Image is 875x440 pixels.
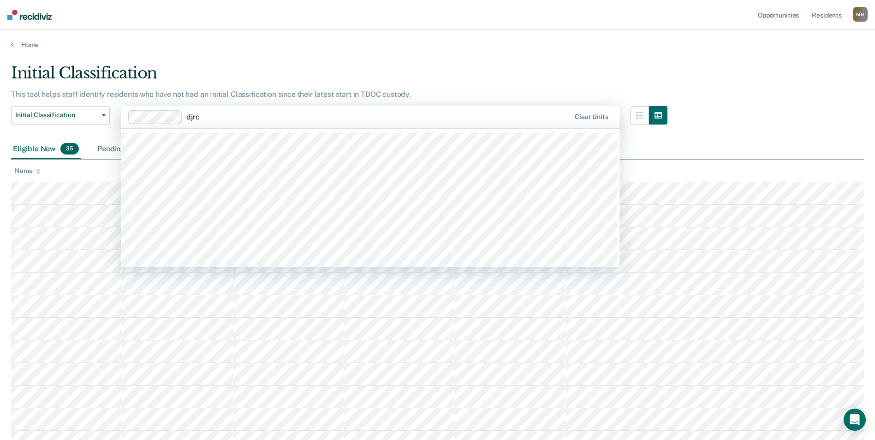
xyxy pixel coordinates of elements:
div: Eligible Now35 [11,139,81,160]
img: Recidiviz [7,10,52,20]
a: Home [11,41,864,49]
div: Pending23 [95,139,149,160]
div: Initial Classification [11,64,667,90]
p: This tool helps staff identify residents who have not had an Initial Classification since their l... [11,90,411,99]
div: Clear units [575,113,608,121]
div: M H [853,7,868,22]
span: Initial Classification [15,111,98,119]
button: MH [853,7,868,22]
button: Initial Classification [11,106,110,125]
div: Open Intercom Messenger [844,409,866,431]
span: 35 [60,143,79,155]
div: Name [15,167,41,175]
